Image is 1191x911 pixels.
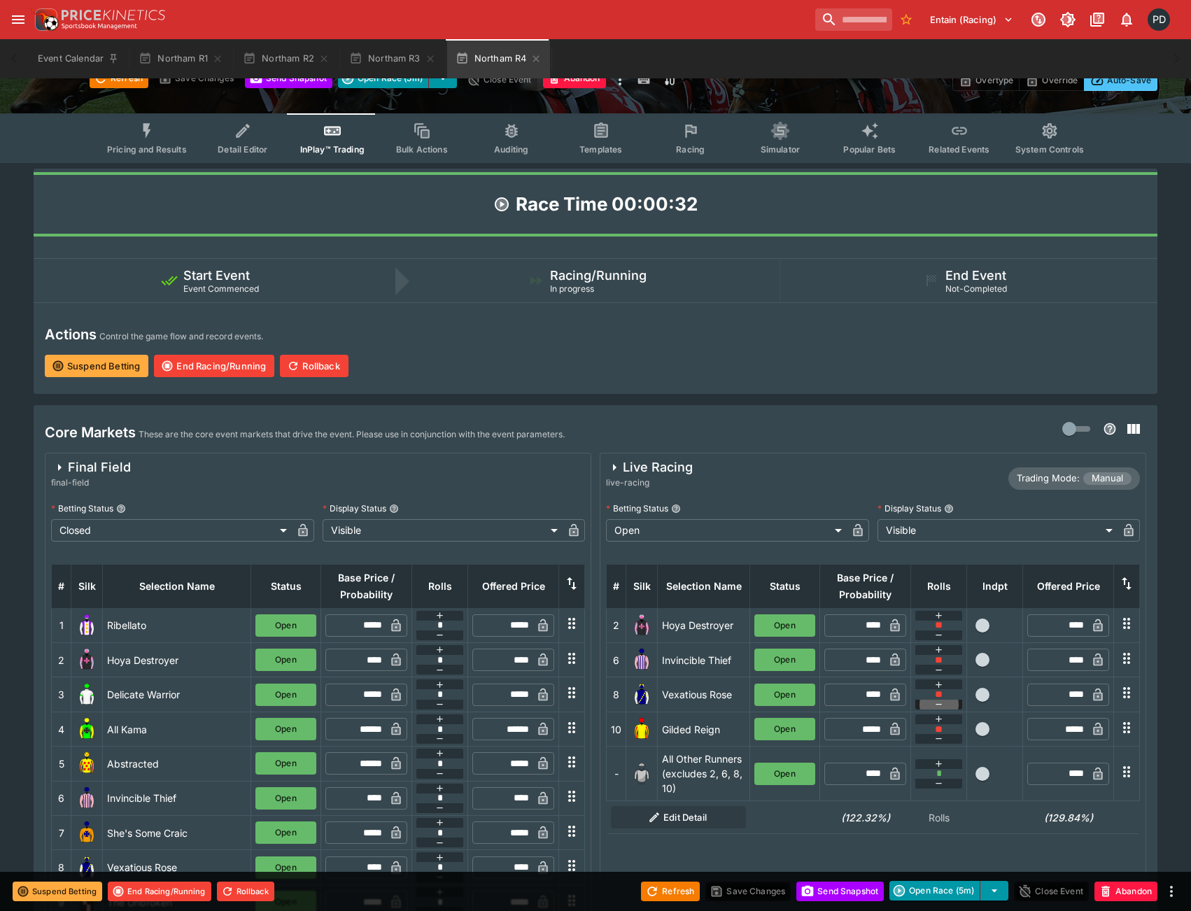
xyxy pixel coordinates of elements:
[1085,7,1110,32] button: Documentation
[1083,472,1132,486] span: Manual
[103,781,251,815] td: Invincible Thief
[76,649,98,671] img: runner 2
[108,882,211,901] button: End Racing/Running
[975,73,1013,87] p: Overtype
[945,267,1006,283] h5: End Event
[1094,882,1157,901] button: Abandon
[51,519,292,542] div: Closed
[76,718,98,740] img: runner 4
[217,882,274,901] button: Rollback
[183,283,259,294] span: Event Commenced
[607,643,626,677] td: 6
[323,502,386,514] p: Display Status
[630,763,653,785] img: blank-silk.png
[824,810,907,825] h6: (122.32%)
[1015,144,1084,155] span: System Controls
[1148,8,1170,31] div: Paul Dicioccio
[952,69,1020,91] button: Overtype
[911,564,967,608] th: Rolls
[76,821,98,844] img: runner 7
[183,267,250,283] h5: Start Event
[815,8,892,31] input: search
[6,7,31,32] button: open drawer
[878,519,1118,542] div: Visible
[607,608,626,642] td: 2
[754,649,815,671] button: Open
[754,763,815,785] button: Open
[606,502,668,514] p: Betting Status
[396,144,448,155] span: Bulk Actions
[1026,7,1051,32] button: Connected to PK
[52,781,71,815] td: 6
[967,564,1023,608] th: Independent
[1019,69,1084,91] button: Override
[31,6,59,34] img: PriceKinetics Logo
[62,10,165,20] img: PriceKinetics
[52,850,71,884] td: 8
[255,787,316,810] button: Open
[103,747,251,781] td: Abstracted
[52,643,71,677] td: 2
[45,325,97,344] h4: Actions
[62,23,137,29] img: Sportsbook Management
[658,677,750,712] td: Vexatious Rose
[579,144,622,155] span: Templates
[1017,472,1080,486] p: Trading Mode:
[468,564,559,608] th: Offered Price
[630,718,653,740] img: runner 10
[45,423,136,442] h4: Core Markets
[76,614,98,637] img: runner 1
[116,504,126,514] button: Betting Status
[607,677,626,712] td: 8
[754,718,815,740] button: Open
[494,144,528,155] span: Auditing
[255,821,316,844] button: Open
[750,564,820,608] th: Status
[550,283,594,294] span: In progress
[52,712,71,746] td: 4
[658,643,750,677] td: Invincible Thief
[929,144,989,155] span: Related Events
[154,355,274,377] button: End Racing/Running
[52,608,71,642] td: 1
[76,787,98,810] img: runner 6
[796,882,884,901] button: Send Snapshot
[103,712,251,746] td: All Kama
[130,39,232,78] button: Northam R1
[90,69,148,88] button: Refresh
[103,816,251,850] td: She's Some Craic
[412,564,468,608] th: Rolls
[139,428,565,442] p: These are the core event markets that drive the event. Please use in conjunction with the event p...
[103,564,251,608] th: Selection Name
[52,677,71,712] td: 3
[1084,69,1157,91] button: Auto-Save
[99,330,263,344] p: Control the game flow and record events.
[1114,7,1139,32] button: Notifications
[76,752,98,775] img: runner 5
[1027,810,1110,825] h6: (129.84%)
[1042,73,1078,87] p: Override
[630,649,653,671] img: runner 6
[218,144,267,155] span: Detail Editor
[754,684,815,706] button: Open
[761,144,800,155] span: Simulator
[543,69,606,88] button: Abandon
[251,564,321,608] th: Status
[626,564,658,608] th: Silk
[429,69,457,88] button: select merge strategy
[255,856,316,879] button: Open
[447,39,551,78] button: Northam R4
[550,267,647,283] h5: Racing/Running
[658,712,750,746] td: Gilded Reign
[107,144,187,155] span: Pricing and Results
[103,850,251,884] td: Vexatious Rose
[255,718,316,740] button: Open
[630,614,653,637] img: runner 2
[103,608,251,642] td: Ribellato
[255,649,316,671] button: Open
[52,816,71,850] td: 7
[1143,4,1174,35] button: Paul Dicioccio
[51,476,131,490] span: final-field
[945,283,1007,294] span: Not-Completed
[843,144,896,155] span: Popular Bets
